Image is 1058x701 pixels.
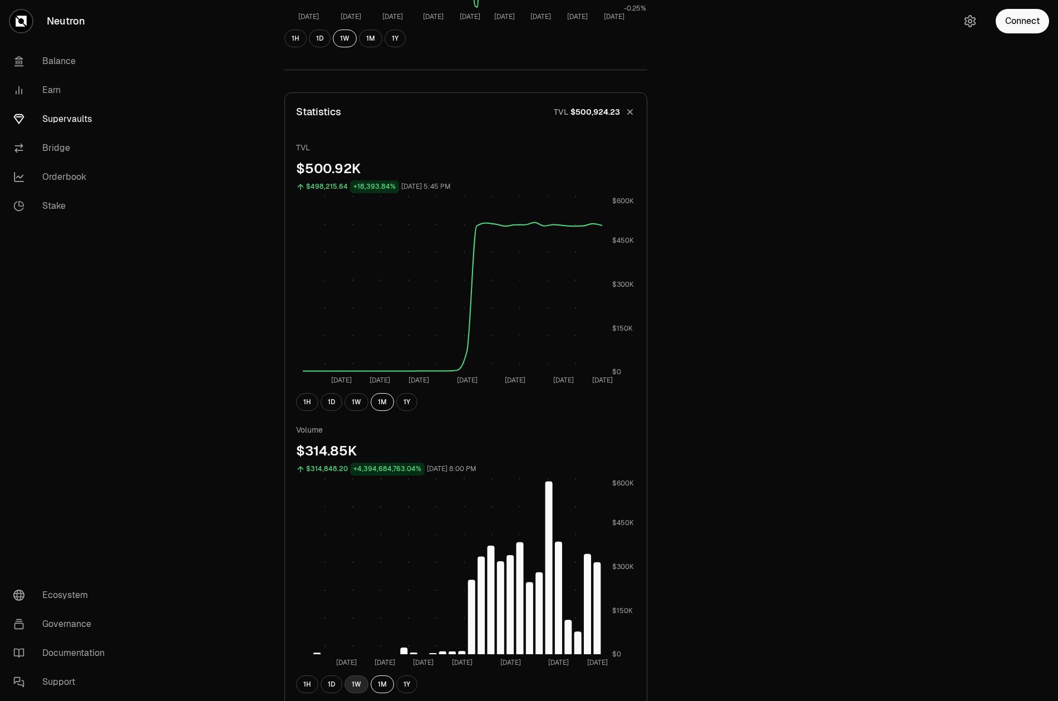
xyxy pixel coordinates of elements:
a: Supervaults [4,105,120,134]
a: Earn [4,76,120,105]
button: StatisticsTVL$500,924.23 [285,93,647,131]
tspan: [DATE] [451,658,472,667]
button: Connect [996,9,1049,33]
button: 1Y [396,675,417,693]
tspan: [DATE] [587,658,607,667]
tspan: [DATE] [603,12,624,21]
div: $314.85K [296,442,636,460]
tspan: $450K [612,236,634,245]
tspan: [DATE] [336,658,356,667]
tspan: [DATE] [567,12,587,21]
tspan: [DATE] [408,376,429,385]
tspan: [DATE] [459,12,480,21]
tspan: [DATE] [494,12,514,21]
tspan: $150K [612,324,633,333]
tspan: [DATE] [548,658,569,667]
tspan: [DATE] [413,658,434,667]
tspan: [DATE] [340,12,361,21]
tspan: [DATE] [331,376,351,385]
div: +18,393.84% [350,180,399,193]
a: Support [4,668,120,697]
tspan: [DATE] [422,12,443,21]
button: 1M [371,675,394,693]
button: 1Y [385,30,406,47]
button: 1H [284,30,307,47]
div: [DATE] 8:00 PM [427,463,476,475]
tspan: $600K [612,479,634,488]
button: 1M [371,393,394,411]
tspan: $300K [612,562,634,571]
button: 1H [296,675,318,693]
div: $314,848.20 [306,463,348,475]
div: $500.92K [296,160,636,178]
tspan: [DATE] [505,376,525,385]
a: Orderbook [4,163,120,192]
tspan: [DATE] [530,12,551,21]
tspan: -0.25% [624,4,646,13]
a: Ecosystem [4,581,120,610]
tspan: [DATE] [553,376,574,385]
tspan: $300K [612,280,634,289]
button: 1D [309,30,331,47]
p: Volume [296,424,636,435]
a: Bridge [4,134,120,163]
div: $498,215.64 [306,180,348,193]
button: 1W [333,30,357,47]
tspan: [DATE] [500,658,520,667]
p: TVL [554,106,568,117]
tspan: [DATE] [382,12,403,21]
tspan: [DATE] [298,12,318,21]
button: 1M [359,30,382,47]
tspan: [DATE] [375,658,395,667]
tspan: $0 [612,367,621,376]
div: +4,394,684,763.04% [350,463,425,475]
p: TVL [296,142,636,153]
tspan: [DATE] [456,376,477,385]
button: 1D [321,393,342,411]
a: Balance [4,47,120,76]
p: Statistics [296,104,341,120]
a: Stake [4,192,120,220]
button: 1W [345,675,368,693]
button: 1H [296,393,318,411]
a: Documentation [4,639,120,668]
tspan: $450K [612,518,634,527]
button: 1W [345,393,368,411]
tspan: $150K [612,606,633,615]
button: 1D [321,675,342,693]
tspan: [DATE] [370,376,390,385]
tspan: $0 [612,650,621,659]
tspan: [DATE] [592,376,612,385]
tspan: $600K [612,197,634,205]
div: [DATE] 5:45 PM [401,180,451,193]
a: Governance [4,610,120,639]
span: $500,924.23 [570,106,620,117]
button: 1Y [396,393,417,411]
